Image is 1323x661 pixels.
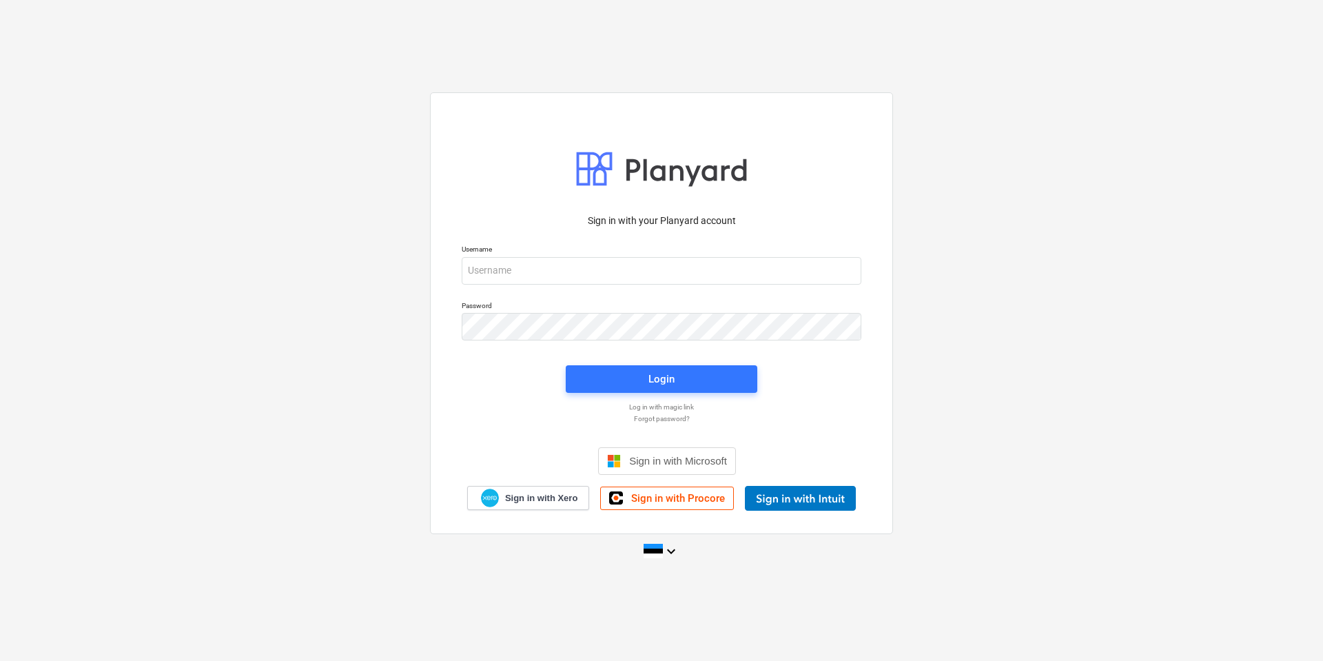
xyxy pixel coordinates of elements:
[462,245,861,256] p: Username
[467,486,590,510] a: Sign in with Xero
[629,455,727,467] span: Sign in with Microsoft
[481,489,499,507] img: Xero logo
[566,365,757,393] button: Login
[462,214,861,228] p: Sign in with your Planyard account
[505,492,577,505] span: Sign in with Xero
[462,301,861,313] p: Password
[455,403,868,411] a: Log in with magic link
[663,543,679,560] i: keyboard_arrow_down
[455,414,868,423] a: Forgot password?
[607,454,621,468] img: Microsoft logo
[631,492,725,505] span: Sign in with Procore
[600,487,734,510] a: Sign in with Procore
[648,370,675,388] div: Login
[462,257,861,285] input: Username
